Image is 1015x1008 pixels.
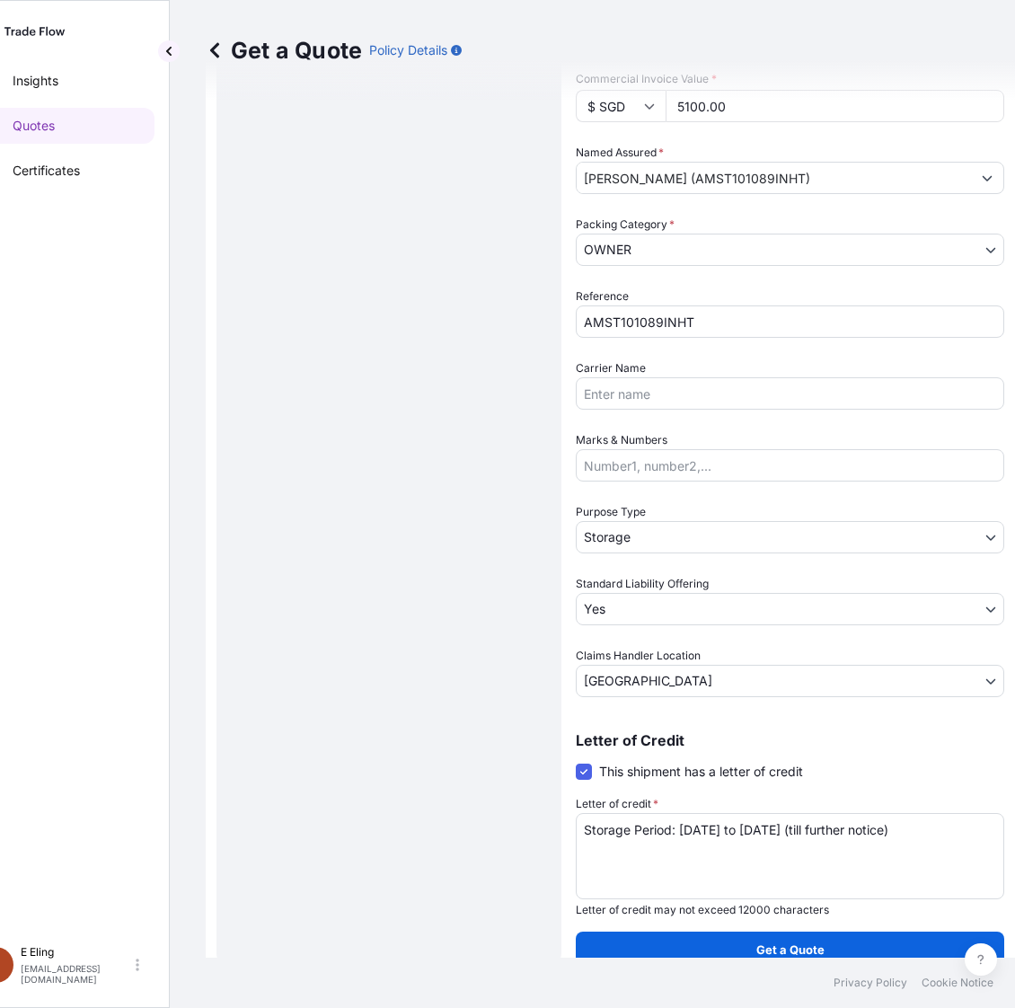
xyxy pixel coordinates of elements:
input: Your internal reference [576,305,1004,338]
label: Reference [576,287,629,305]
p: Get a Quote [756,941,825,959]
label: Named Assured [576,144,664,162]
button: Storage [576,521,1004,553]
p: Get a Quote [206,36,362,65]
p: Certificates [13,162,80,180]
p: Quotes [13,117,55,135]
input: Type amount [666,90,1004,122]
input: Full name [577,162,971,194]
button: [GEOGRAPHIC_DATA] [576,665,1004,697]
label: Letter of credit [576,795,658,813]
span: [GEOGRAPHIC_DATA] [584,672,712,690]
button: Get a Quote [576,932,1004,968]
span: OWNER [584,241,631,259]
p: Letter of credit may not exceed 12000 characters [576,903,1004,917]
input: Number1, number2,... [576,449,1004,482]
span: Packing Category [576,216,675,234]
input: Enter name [576,377,1004,410]
p: Letter of Credit [576,733,1004,747]
span: Standard Liability Offering [576,575,709,593]
label: Carrier Name [576,359,646,377]
button: Show suggestions [971,162,1003,194]
span: Yes [584,600,605,618]
button: OWNER [576,234,1004,266]
p: Insights [13,72,58,90]
button: Yes [576,593,1004,625]
p: Policy Details [369,41,447,59]
p: E Eling [21,945,132,959]
span: Purpose Type [576,503,646,521]
span: Claims Handler Location [576,647,701,665]
span: This shipment has a letter of credit [599,763,803,781]
label: Marks & Numbers [576,431,667,449]
p: [EMAIL_ADDRESS][DOMAIN_NAME] [21,963,132,985]
a: Privacy Policy [834,976,907,990]
span: Storage [584,528,631,546]
a: Cookie Notice [922,976,993,990]
textarea: Storage Period: [DATE] to [DATE] (till further notice) [576,813,1004,899]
